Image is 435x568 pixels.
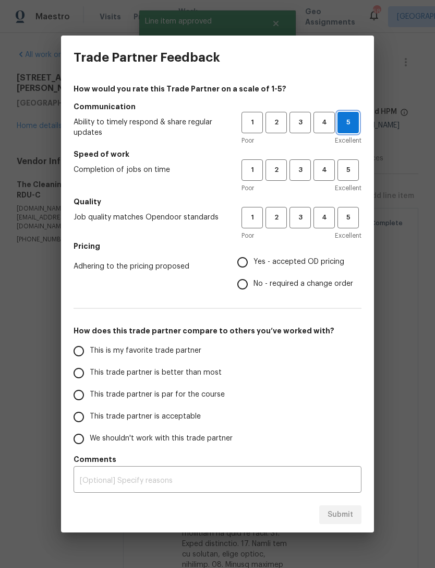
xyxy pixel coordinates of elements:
[74,261,221,272] span: Adhering to the pricing proposed
[241,183,254,193] span: Poor
[253,279,353,289] span: No - required a change order
[291,117,310,129] span: 3
[90,345,201,356] span: This is my favorite trade partner
[335,183,361,193] span: Excellent
[313,112,335,133] button: 4
[267,117,286,129] span: 2
[313,159,335,181] button: 4
[74,454,361,465] h5: Comments
[74,101,361,112] h5: Communication
[265,207,287,228] button: 2
[74,326,361,336] h5: How does this trade partner compare to others you’ve worked with?
[90,411,201,422] span: This trade partner is acceptable
[289,207,311,228] button: 3
[241,112,263,133] button: 1
[237,251,361,295] div: Pricing
[74,340,361,450] div: How does this trade partner compare to others you’ve worked with?
[243,164,262,176] span: 1
[241,135,254,146] span: Poor
[267,212,286,224] span: 2
[74,84,361,94] h4: How would you rate this Trade Partner on a scale of 1-5?
[339,164,358,176] span: 5
[74,50,220,65] h3: Trade Partner Feedback
[241,159,263,181] button: 1
[241,230,254,241] span: Poor
[90,389,225,400] span: This trade partner is par for the course
[265,159,287,181] button: 2
[241,207,263,228] button: 1
[90,433,233,444] span: We shouldn't work with this trade partner
[313,207,335,228] button: 4
[74,241,361,251] h5: Pricing
[74,117,225,138] span: Ability to timely respond & share regular updates
[335,230,361,241] span: Excellent
[337,207,359,228] button: 5
[291,212,310,224] span: 3
[315,164,334,176] span: 4
[265,112,287,133] button: 2
[291,164,310,176] span: 3
[267,164,286,176] span: 2
[338,117,358,129] span: 5
[74,212,225,223] span: Job quality matches Opendoor standards
[289,159,311,181] button: 3
[74,196,361,207] h5: Quality
[74,165,225,175] span: Completion of jobs on time
[339,212,358,224] span: 5
[243,117,262,129] span: 1
[289,112,311,133] button: 3
[315,117,334,129] span: 4
[90,367,222,378] span: This trade partner is better than most
[315,212,334,224] span: 4
[74,149,361,159] h5: Speed of work
[335,135,361,146] span: Excellent
[337,112,359,133] button: 5
[337,159,359,181] button: 5
[253,257,344,268] span: Yes - accepted OD pricing
[243,212,262,224] span: 1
